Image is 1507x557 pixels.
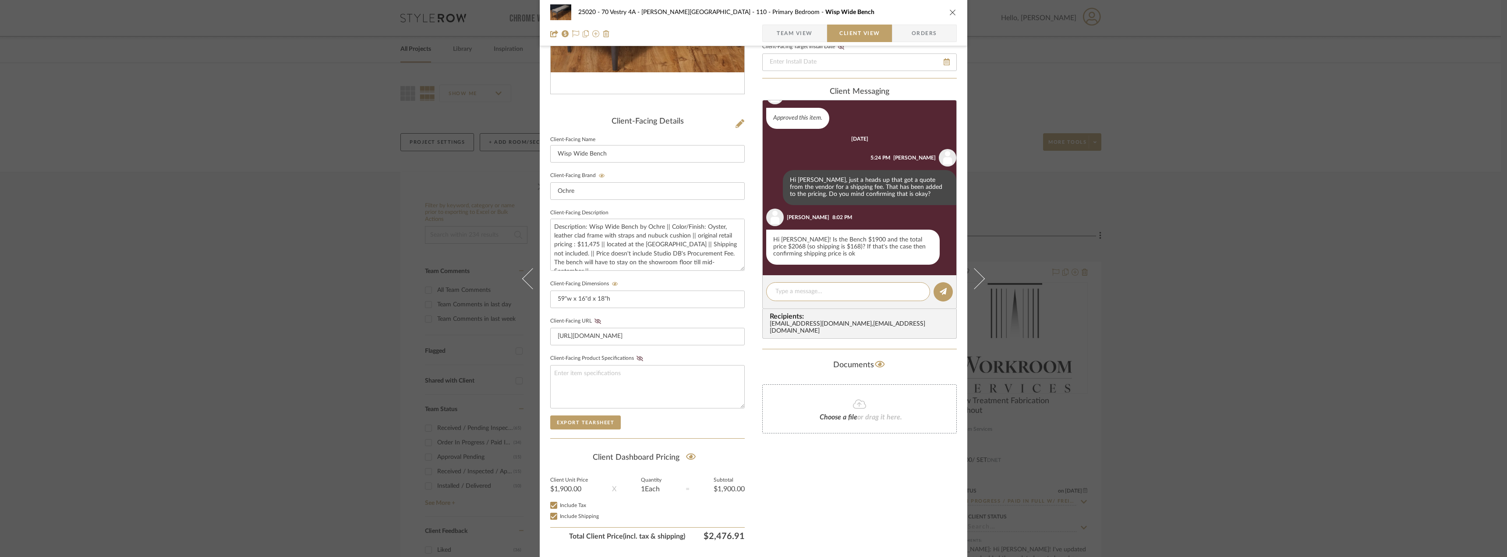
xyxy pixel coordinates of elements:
[766,230,940,265] div: Hi [PERSON_NAME]! Is the Bench $1900 and the total price $2068 (so shipping is $168)? If that's t...
[714,486,745,493] div: $1,900.00
[550,117,745,127] div: Client-Facing Details
[762,53,957,71] input: Enter Install Date
[787,213,829,221] div: [PERSON_NAME]
[714,478,745,482] label: Subtotal
[550,355,646,362] label: Client-Facing Product Specifications
[550,328,745,345] input: Enter item URL
[550,486,588,493] div: $1,900.00
[623,531,685,542] span: (incl. tax & shipping)
[835,44,847,50] button: Client-Facing Target Install Date
[770,321,953,335] div: [EMAIL_ADDRESS][DOMAIN_NAME] , [EMAIL_ADDRESS][DOMAIN_NAME]
[550,531,685,542] span: Total Client Price
[550,211,608,215] label: Client-Facing Description
[550,138,595,142] label: Client-Facing Name
[596,173,608,179] button: Client-Facing Brand
[560,514,599,519] span: Include Shipping
[592,318,604,324] button: Client-Facing URL
[766,108,829,129] div: Approved this item.
[857,414,902,421] span: or drag it here.
[609,281,621,287] button: Client-Facing Dimensions
[770,312,953,320] span: Recipients:
[893,154,936,162] div: [PERSON_NAME]
[550,318,604,324] label: Client-Facing URL
[612,484,616,494] div: X
[939,149,956,167] img: user_avatar.png
[550,4,571,21] img: 14c58895-2831-4ab9-9425-6925083a9f78_48x40.jpg
[762,44,847,50] label: Client-Facing Target Install Date
[870,154,890,162] div: 5:24 PM
[560,503,586,508] span: Include Tax
[634,355,646,362] button: Client-Facing Product Specifications
[686,484,690,494] div: =
[550,291,745,308] input: Enter item dimensions
[839,25,880,42] span: Client View
[777,25,813,42] span: Team View
[550,145,745,163] input: Enter Client-Facing Item Name
[851,136,868,142] div: [DATE]
[550,173,608,179] label: Client-Facing Brand
[550,447,745,468] div: Client Dashboard Pricing
[685,531,745,542] span: $2,476.91
[550,182,745,200] input: Enter Client-Facing Brand
[762,87,957,97] div: client Messaging
[550,478,588,482] label: Client Unit Price
[550,281,621,287] label: Client-Facing Dimensions
[762,358,957,372] div: Documents
[825,9,874,15] span: Wisp Wide Bench
[603,30,610,37] img: Remove from project
[756,9,825,15] span: 110 - Primary Bedroom
[550,415,621,429] button: Export Tearsheet
[832,213,852,221] div: 8:02 PM
[783,170,956,205] div: Hi [PERSON_NAME], just a heads up that got a quote from the vendor for a shipping fee. That has b...
[641,486,662,493] div: 1 Each
[949,8,957,16] button: close
[902,25,947,42] span: Orders
[766,209,784,226] img: user_avatar.png
[641,478,662,482] label: Quantity
[820,414,857,421] span: Choose a file
[578,9,756,15] span: 25020 - 70 Vestry 4A - [PERSON_NAME][GEOGRAPHIC_DATA]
